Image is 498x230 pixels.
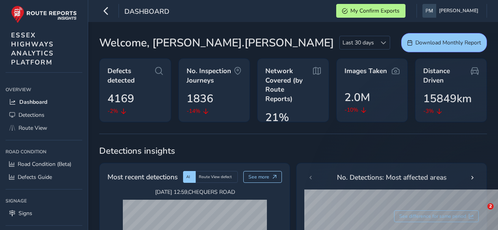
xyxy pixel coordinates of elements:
span: 15849km [423,90,472,107]
span: Dashboard [124,7,169,18]
span: Detections insights [99,145,487,157]
button: [PERSON_NAME] [422,4,481,18]
a: Defects Guide [6,171,82,184]
span: See more [248,174,269,180]
span: My Confirm Exports [350,7,400,15]
span: Defects detected [107,66,155,85]
span: Most recent detections [107,172,178,182]
iframe: Intercom live chat [471,203,490,222]
span: Last 30 days [340,36,377,49]
span: [DATE] 12:59 , CHEQUERS ROAD [123,188,267,196]
a: Detections [6,109,82,121]
span: 2 [487,203,494,210]
button: See difference for same period [394,210,479,222]
span: Network Covered (by Route Reports) [265,66,313,104]
span: Detections [19,111,44,119]
span: Download Monthly Report [415,39,481,46]
a: Signs [6,207,82,220]
span: Distance Driven [423,66,471,85]
span: -10% [344,106,358,114]
span: Dashboard [19,98,47,106]
button: See more [243,171,282,183]
div: Signage [6,195,82,207]
button: Download Monthly Report [401,33,487,52]
span: Welcome, [PERSON_NAME].[PERSON_NAME] [99,35,334,51]
span: 4169 [107,90,134,107]
span: ESSEX HIGHWAYS ANALYTICS PLATFORM [11,31,54,67]
span: Signs [19,210,32,217]
a: Route View [6,121,82,134]
img: rr logo [11,6,77,23]
span: AI [186,174,190,180]
div: AI [183,171,196,183]
a: Road Condition (Beta) [6,158,82,171]
div: Road Condition [6,146,82,158]
div: Route View defect [196,171,238,183]
span: -14% [187,107,200,115]
a: Dashboard [6,96,82,109]
div: Overview [6,84,82,96]
span: [PERSON_NAME] [439,4,478,18]
span: 2.0M [344,89,370,106]
img: diamond-layout [422,4,436,18]
span: 1836 [187,90,213,107]
span: See difference for same period [399,213,466,219]
span: 21% [265,109,289,126]
span: Images Taken [344,66,387,76]
span: -2% [107,107,118,115]
span: Road Condition (Beta) [18,160,71,168]
span: -3% [423,107,434,115]
span: Route View defect [199,174,232,180]
span: Defects Guide [18,173,52,181]
button: My Confirm Exports [336,4,405,18]
span: No. Inspection Journeys [187,66,234,85]
span: No. Detections: Most affected areas [337,172,446,182]
span: Route View [19,124,47,132]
